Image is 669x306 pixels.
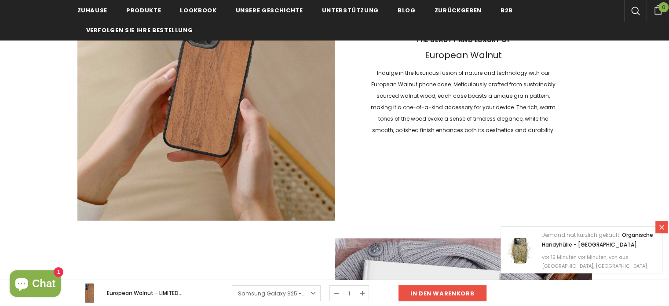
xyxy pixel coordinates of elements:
a: Samsung Galaxy S25 -€19.80EUR [232,285,321,301]
span: Verfolgen Sie Ihre Bestellung [86,26,193,34]
span: B2B [501,6,513,15]
span: vor 15 Minuten vor Minuten, von aus [GEOGRAPHIC_DATA], [GEOGRAPHIC_DATA] [542,254,647,269]
a: Verfolgen Sie Ihre Bestellung [86,20,193,40]
h3: European Walnut [370,50,556,61]
span: Blog [398,6,416,15]
span: Zuhause [77,6,108,15]
span: Produkte [126,6,161,15]
span: Jemand hat kürzlich gekauft [542,231,619,239]
a: 0 [647,4,669,15]
span: Lookbook [180,6,216,15]
span: Unsere Geschichte [235,6,303,15]
strong: The beauty and Luxury of [370,36,556,44]
input: in den warenkorb [398,285,486,301]
span: Indulge in the luxurious fusion of nature and technology with our European Walnut phone case. Met... [371,69,556,134]
span: 0 [658,2,669,12]
span: Unterstützung [322,6,379,15]
span: Zurückgeben [435,6,482,15]
inbox-online-store-chat: Onlineshop-Chat von Shopify [7,270,63,299]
